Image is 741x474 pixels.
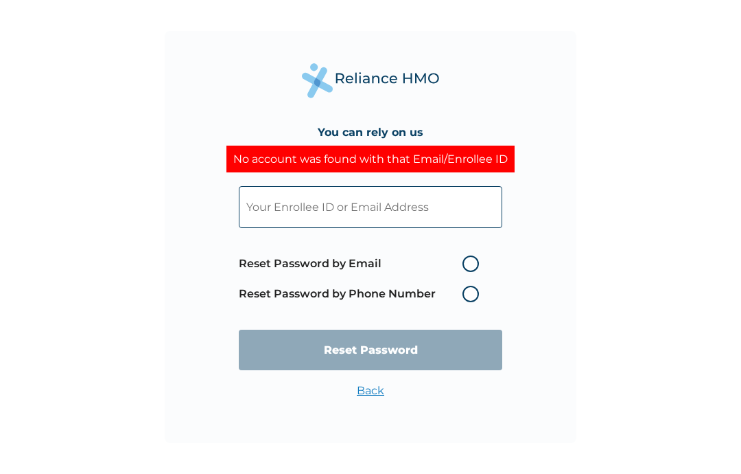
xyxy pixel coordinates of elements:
img: Reliance Health's Logo [302,63,439,98]
span: Password reset method [239,249,486,309]
label: Reset Password by Email [239,256,486,272]
h4: You can rely on us [318,126,423,139]
input: Reset Password [239,330,502,370]
a: Back [357,384,384,397]
div: No account was found with that Email/Enrollee ID [226,146,515,172]
label: Reset Password by Phone Number [239,286,486,302]
input: Your Enrollee ID or Email Address [239,186,502,228]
